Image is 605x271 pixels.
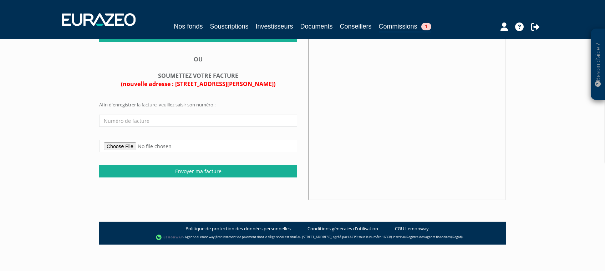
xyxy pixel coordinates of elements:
[99,55,297,88] div: OU SOUMETTEZ VOTRE FACTURE
[99,101,297,177] form: Afin d'enregistrer la facture, veuillez saisir son numéro :
[121,80,275,88] span: (nouvelle adresse : [STREET_ADDRESS][PERSON_NAME])
[99,165,297,177] input: Envoyer ma facture
[300,21,333,31] a: Documents
[255,21,293,31] a: Investisseurs
[421,23,431,30] span: 1
[307,225,378,232] a: Conditions générales d'utilisation
[340,21,372,31] a: Conseillers
[99,115,297,127] input: Numéro de facture
[406,235,463,239] a: Registre des agents financiers (Regafi)
[379,21,431,32] a: Commissions1
[185,225,291,232] a: Politique de protection des données personnelles
[156,234,183,241] img: logo-lemonway.png
[210,21,248,31] a: Souscriptions
[174,21,203,31] a: Nos fonds
[594,32,602,97] p: Besoin d'aide ?
[106,234,499,241] div: - Agent de (établissement de paiement dont le siège social est situé au [STREET_ADDRESS], agréé p...
[62,13,136,26] img: 1732889491-logotype_eurazeo_blanc_rvb.png
[198,235,215,239] a: Lemonway
[395,225,429,232] a: CGU Lemonway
